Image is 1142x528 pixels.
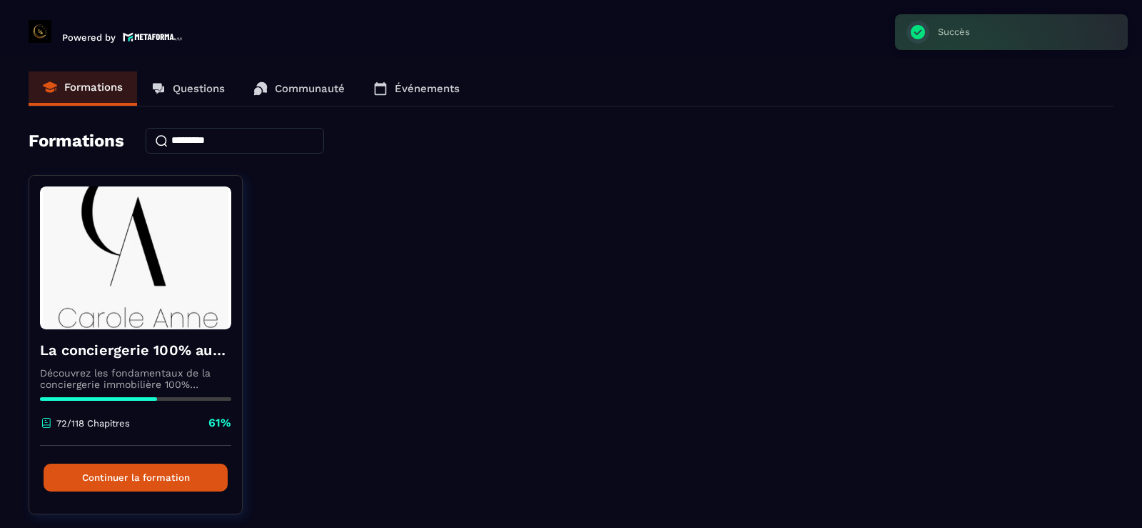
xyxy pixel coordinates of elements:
[239,71,359,106] a: Communauté
[173,82,225,95] p: Questions
[40,367,231,390] p: Découvrez les fondamentaux de la conciergerie immobilière 100% automatisée. Cette formation est c...
[137,71,239,106] a: Questions
[208,415,231,431] p: 61%
[275,82,345,95] p: Communauté
[40,186,231,329] img: formation-background
[40,340,231,360] h4: La conciergerie 100% automatisée
[44,464,228,492] button: Continuer la formation
[62,32,116,43] p: Powered by
[395,82,460,95] p: Événements
[359,71,474,106] a: Événements
[29,20,51,43] img: logo-branding
[123,31,183,43] img: logo
[56,418,130,429] p: 72/118 Chapitres
[29,71,137,106] a: Formations
[29,131,124,151] h4: Formations
[64,81,123,94] p: Formations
